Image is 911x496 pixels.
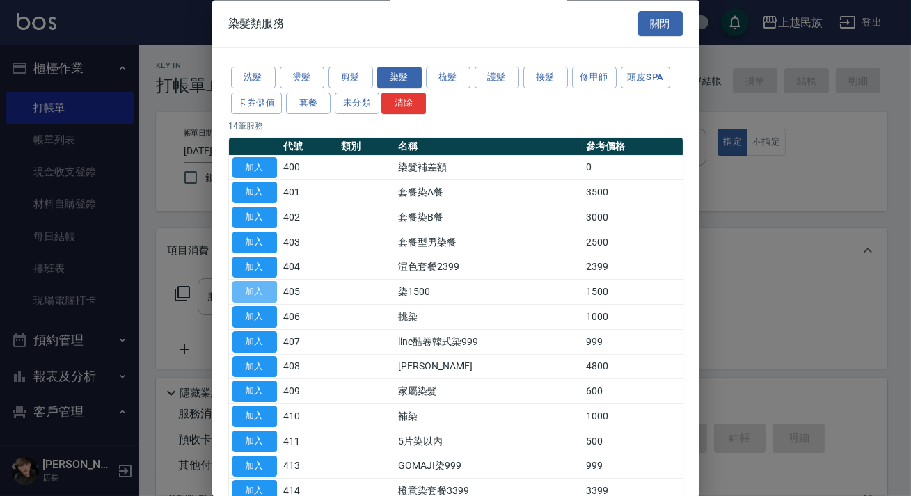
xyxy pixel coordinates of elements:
td: 407 [280,330,338,355]
button: 關閉 [638,11,683,37]
td: 411 [280,429,338,454]
td: [PERSON_NAME] [395,355,583,380]
button: 洗髮 [231,67,276,89]
button: 未分類 [335,93,379,114]
td: 染髮補差額 [395,156,583,181]
td: 600 [583,379,682,404]
td: 404 [280,255,338,280]
td: 挑染 [395,305,583,330]
th: 名稱 [395,138,583,156]
td: 1000 [583,404,682,429]
button: 加入 [232,257,277,278]
td: 5片染以內 [395,429,583,454]
td: 套餐型男染餐 [395,230,583,255]
td: 413 [280,454,338,479]
td: 染1500 [395,280,583,305]
p: 14 筆服務 [229,120,683,132]
td: 409 [280,379,338,404]
td: 410 [280,404,338,429]
td: 403 [280,230,338,255]
button: 接髮 [523,67,568,89]
td: 套餐染B餐 [395,205,583,230]
td: 4800 [583,355,682,380]
td: 402 [280,205,338,230]
td: 401 [280,180,338,205]
td: 406 [280,305,338,330]
button: 護髮 [475,67,519,89]
td: 2500 [583,230,682,255]
button: 加入 [232,207,277,229]
td: 套餐染A餐 [395,180,583,205]
td: 405 [280,280,338,305]
td: 3000 [583,205,682,230]
button: 套餐 [286,93,331,114]
button: 梳髮 [426,67,470,89]
td: line酷卷韓式染999 [395,330,583,355]
td: 1000 [583,305,682,330]
th: 類別 [338,138,395,156]
button: 加入 [232,456,277,477]
button: 加入 [232,232,277,253]
td: 家屬染髮 [395,379,583,404]
td: 渲色套餐2399 [395,255,583,280]
td: GOMAJI染999 [395,454,583,479]
td: 400 [280,156,338,181]
td: 999 [583,330,682,355]
button: 清除 [381,93,426,114]
button: 加入 [232,381,277,403]
td: 2399 [583,255,682,280]
button: 頭皮SPA [621,67,671,89]
button: 卡券儲值 [231,93,283,114]
button: 加入 [232,182,277,204]
button: 加入 [232,157,277,179]
button: 加入 [232,406,277,428]
button: 修甲師 [572,67,617,89]
td: 999 [583,454,682,479]
button: 燙髮 [280,67,324,89]
button: 加入 [232,356,277,378]
td: 3500 [583,180,682,205]
button: 染髮 [377,67,422,89]
button: 加入 [232,282,277,303]
button: 加入 [232,331,277,353]
span: 染髮類服務 [229,17,285,31]
td: 1500 [583,280,682,305]
td: 408 [280,355,338,380]
button: 剪髮 [328,67,373,89]
button: 加入 [232,431,277,452]
th: 代號 [280,138,338,156]
td: 補染 [395,404,583,429]
button: 加入 [232,307,277,328]
td: 500 [583,429,682,454]
td: 0 [583,156,682,181]
th: 參考價格 [583,138,682,156]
